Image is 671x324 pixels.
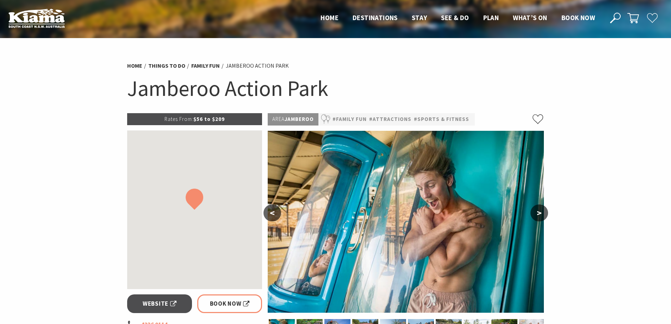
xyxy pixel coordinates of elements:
[530,204,548,221] button: >
[127,113,262,125] p: $56 to $209
[197,294,262,313] a: Book Now
[268,131,544,313] img: A Truly Hair Raising Experience - The Stinger, only at Jamberoo!
[143,299,176,308] span: Website
[333,115,367,124] a: #Family Fun
[414,115,469,124] a: #Sports & Fitness
[272,116,285,122] span: Area
[561,13,595,22] span: Book now
[441,13,469,22] span: See & Do
[268,113,318,126] p: Jamberoo
[191,62,220,69] a: Family Fun
[164,116,193,122] span: Rates From:
[513,13,547,22] span: What’s On
[127,74,544,103] h1: Jamberoo Action Park
[263,204,281,221] button: <
[226,61,289,71] li: Jamberoo Action Park
[321,13,338,22] span: Home
[313,12,602,24] nav: Main Menu
[210,299,250,308] span: Book Now
[8,8,65,28] img: Kiama Logo
[353,13,398,22] span: Destinations
[127,62,142,69] a: Home
[412,13,427,22] span: Stay
[369,115,411,124] a: #Attractions
[148,62,185,69] a: Things To Do
[483,13,499,22] span: Plan
[127,294,192,313] a: Website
